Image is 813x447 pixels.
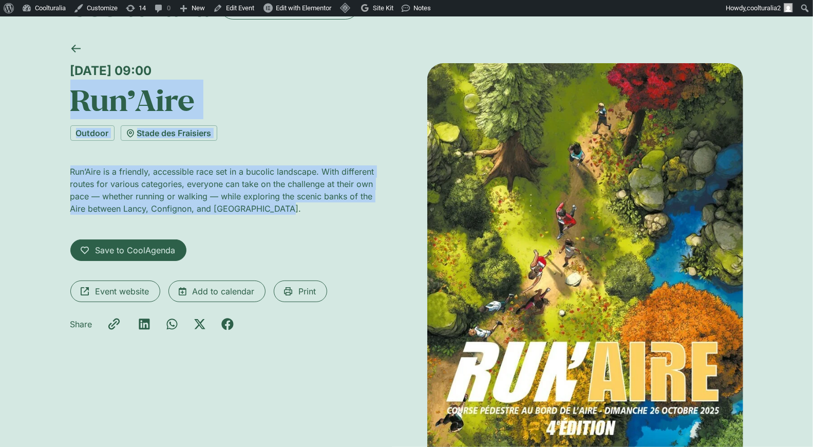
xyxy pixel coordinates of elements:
div: [DATE] 09:00 [70,63,386,78]
a: Save to CoolAgenda [70,239,186,261]
div: Share on x-twitter [194,318,206,330]
a: Outdoor [70,125,115,141]
span: Save to CoolAgenda [96,244,176,256]
span: coolturalia2 [747,4,781,12]
a: Event website [70,281,160,302]
span: Print [299,285,316,297]
a: Print [274,281,327,302]
div: Share on whatsapp [166,318,178,330]
div: Share on linkedin [138,318,150,330]
span: Edit with Elementor [276,4,331,12]
h1: Run’Aire [70,82,386,117]
a: Stade des Fraisiers [121,125,217,141]
p: Run’Aire is a friendly, accessible race set in a bucolic landscape. With different routes for var... [70,165,386,215]
a: Add to calendar [168,281,266,302]
p: Share [70,318,92,330]
span: Site Kit [373,4,393,12]
div: Share on facebook [221,318,234,330]
span: Event website [96,285,149,297]
span: Add to calendar [193,285,255,297]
